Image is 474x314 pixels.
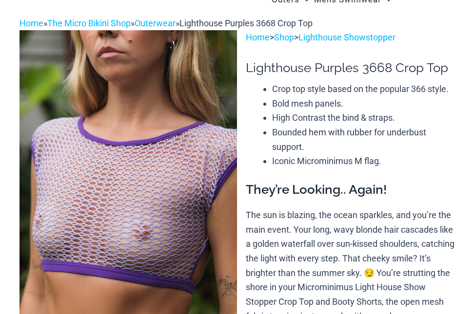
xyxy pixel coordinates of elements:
[20,18,43,28] a: Home
[135,18,176,28] a: Outerwear
[298,32,395,42] a: Lighthouse Showstopper
[20,18,313,28] span: » » »
[179,18,313,28] span: Lighthouse Purples 3668 Crop Top
[246,32,270,42] a: Home
[246,182,454,198] h3: They’re Looking.. Again!
[246,30,454,45] p: > >
[272,96,454,111] li: Bold mesh panels.
[246,60,454,75] h1: Lighthouse Purples 3668 Crop Top
[272,82,454,96] li: Crop top style based on the popular 366 style.
[272,125,454,154] li: Bounded hem with rubber for underbust support.
[47,18,131,28] a: The Micro Bikini Shop
[272,111,454,125] li: High Contrast the bind & straps.
[272,154,454,168] li: Iconic Microminimus M flag.
[274,32,294,42] a: Shop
